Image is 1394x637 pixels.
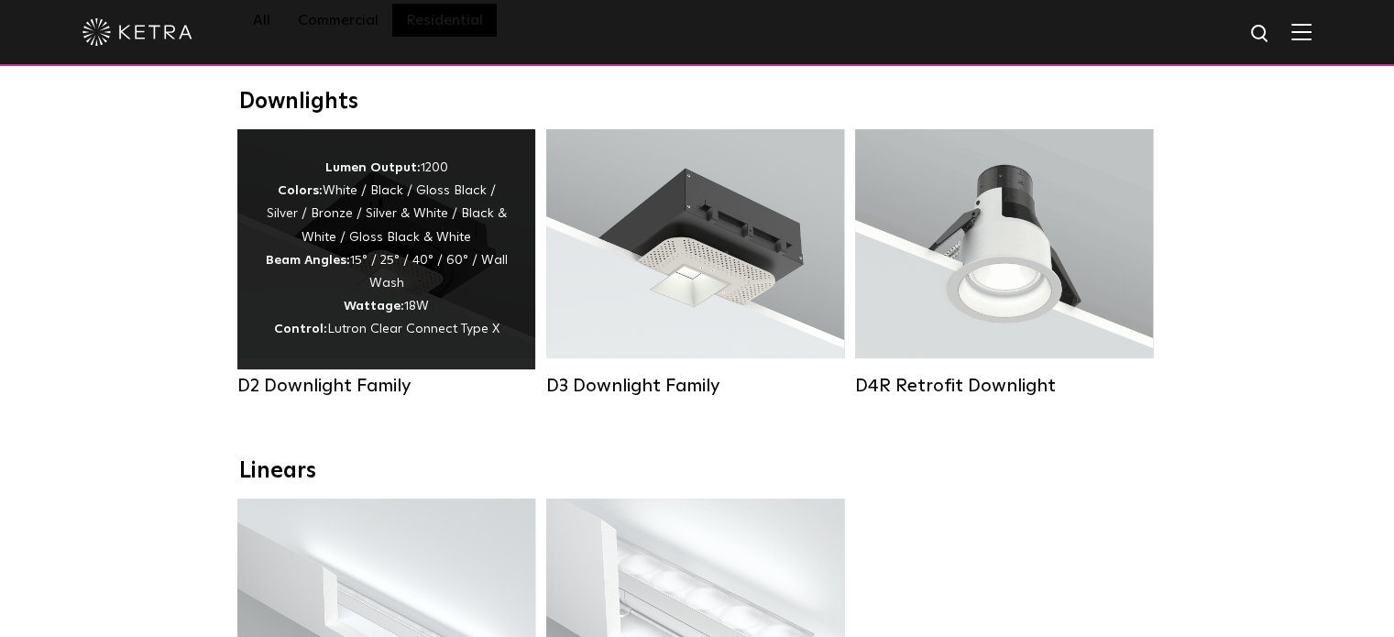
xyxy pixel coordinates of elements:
div: D3 Downlight Family [546,375,844,397]
div: D2 Downlight Family [237,375,535,397]
a: D3 Downlight Family Lumen Output:700 / 900 / 1100Colors:White / Black / Silver / Bronze / Paintab... [546,129,844,397]
div: 1200 White / Black / Gloss Black / Silver / Bronze / Silver & White / Black & White / Gloss Black... [265,157,508,342]
a: D4R Retrofit Downlight Lumen Output:800Colors:White / BlackBeam Angles:15° / 25° / 40° / 60°Watta... [855,129,1153,397]
strong: Beam Angles: [266,254,350,267]
img: Hamburger%20Nav.svg [1291,23,1312,40]
span: Lutron Clear Connect Type X [327,323,499,335]
img: search icon [1249,23,1272,46]
strong: Lumen Output: [325,161,421,174]
div: Downlights [239,89,1156,115]
strong: Wattage: [344,300,404,313]
div: Linears [239,458,1156,485]
a: D2 Downlight Family Lumen Output:1200Colors:White / Black / Gloss Black / Silver / Bronze / Silve... [237,129,535,397]
strong: Control: [274,323,327,335]
img: ketra-logo-2019-white [82,18,192,46]
strong: Colors: [278,184,323,197]
div: D4R Retrofit Downlight [855,375,1153,397]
